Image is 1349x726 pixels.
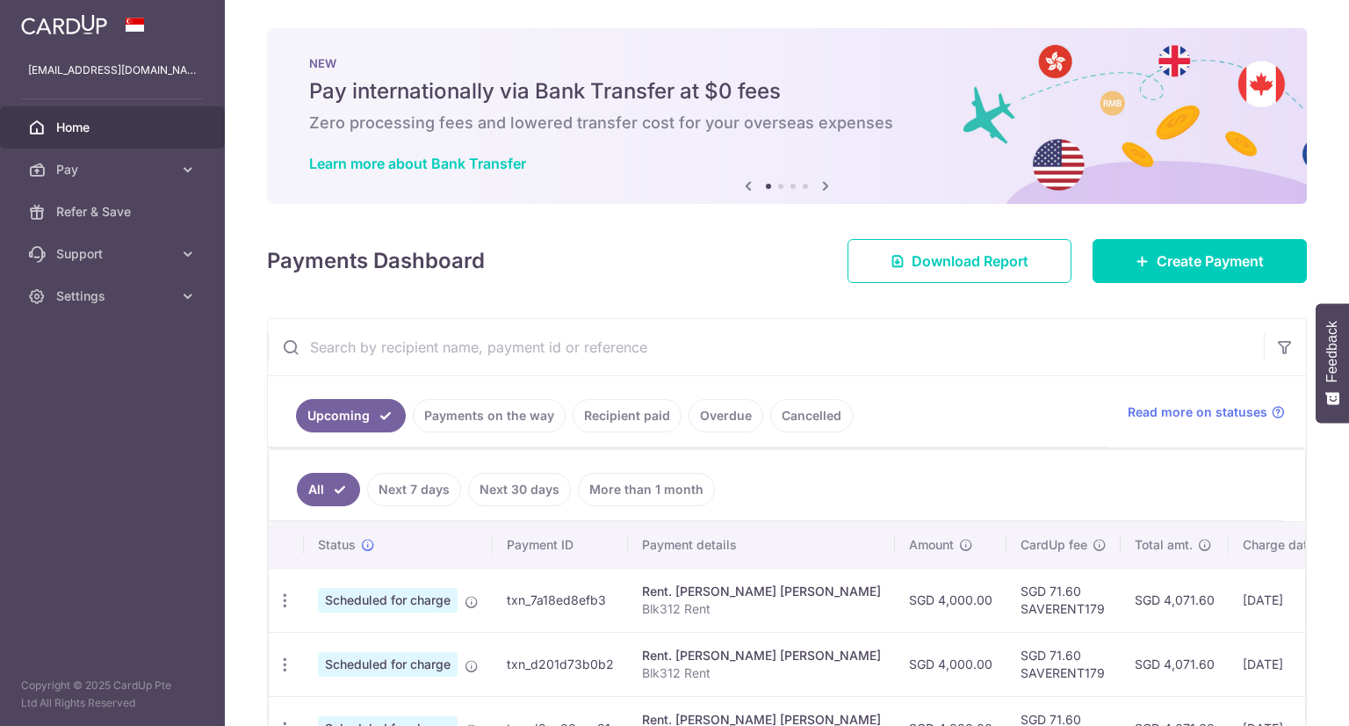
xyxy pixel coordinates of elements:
span: Scheduled for charge [318,652,458,677]
a: Create Payment [1093,239,1307,283]
span: Amount [909,536,954,554]
span: Support [56,245,172,263]
span: Home [56,119,172,136]
span: Download Report [912,250,1028,272]
td: txn_7a18ed8efb3 [493,568,628,632]
td: SGD 4,000.00 [895,632,1006,696]
span: Settings [56,287,172,305]
span: Read more on statuses [1128,403,1267,421]
span: Refer & Save [56,203,172,221]
a: All [297,473,360,506]
a: Upcoming [296,399,406,432]
th: Payment details [628,522,895,568]
td: SGD 4,000.00 [895,568,1006,632]
p: [EMAIL_ADDRESS][DOMAIN_NAME] [28,62,197,79]
p: Blk312 Rent [642,600,881,618]
a: Recipient paid [573,399,682,432]
span: Status [318,536,356,554]
a: Download Report [848,239,1071,283]
td: SGD 71.60 SAVERENT179 [1006,632,1121,696]
input: Search by recipient name, payment id or reference [268,319,1264,375]
a: Cancelled [770,399,853,432]
td: [DATE] [1229,568,1348,632]
a: Payments on the way [413,399,566,432]
a: Next 7 days [367,473,461,506]
p: NEW [309,56,1265,70]
td: SGD 4,071.60 [1121,568,1229,632]
td: SGD 71.60 SAVERENT179 [1006,568,1121,632]
span: CardUp fee [1021,536,1087,554]
img: CardUp [21,14,107,35]
a: Next 30 days [468,473,571,506]
a: Overdue [689,399,763,432]
div: Rent. [PERSON_NAME] [PERSON_NAME] [642,583,881,600]
span: Scheduled for charge [318,588,458,613]
h4: Payments Dashboard [267,245,485,277]
span: Pay [56,161,172,178]
p: Blk312 Rent [642,664,881,682]
span: Total amt. [1135,536,1193,554]
a: Read more on statuses [1128,403,1285,421]
div: Rent. [PERSON_NAME] [PERSON_NAME] [642,647,881,664]
td: [DATE] [1229,632,1348,696]
td: SGD 4,071.60 [1121,632,1229,696]
h5: Pay internationally via Bank Transfer at $0 fees [309,77,1265,105]
th: Payment ID [493,522,628,568]
span: Feedback [1324,321,1340,382]
td: txn_d201d73b0b2 [493,632,628,696]
h6: Zero processing fees and lowered transfer cost for your overseas expenses [309,113,1265,134]
a: Learn more about Bank Transfer [309,155,526,172]
span: Charge date [1243,536,1315,554]
img: Bank transfer banner [267,28,1307,204]
a: More than 1 month [578,473,715,506]
span: Create Payment [1157,250,1264,272]
button: Feedback - Show survey [1316,303,1349,423]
